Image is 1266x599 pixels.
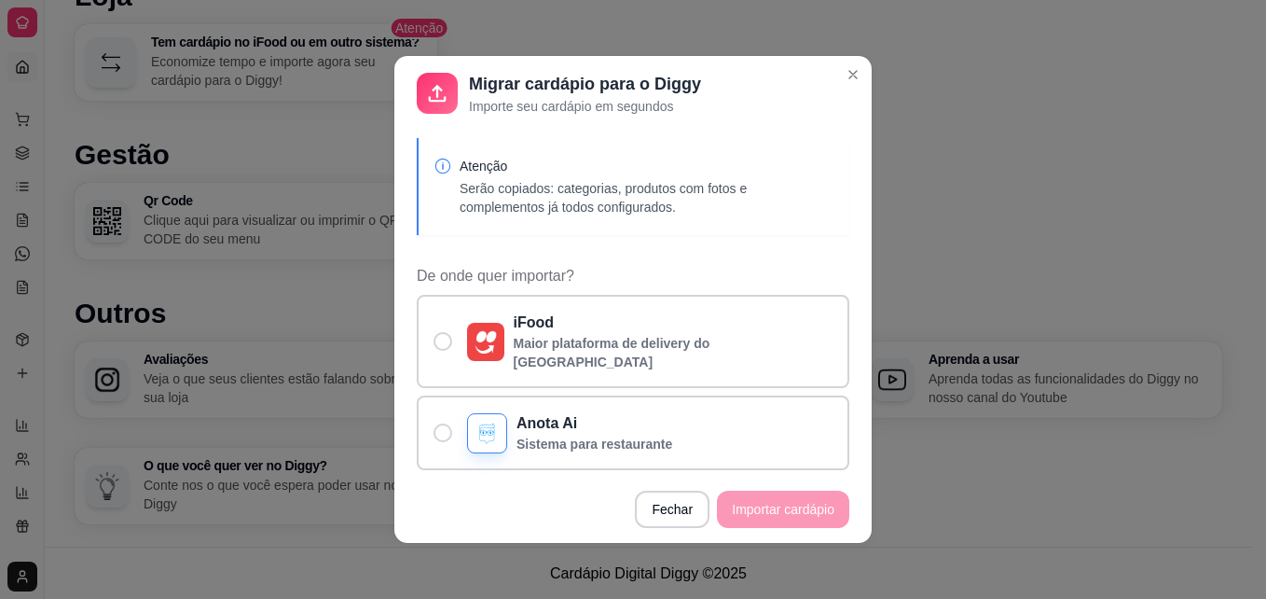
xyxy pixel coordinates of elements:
[475,422,499,445] img: anota ai
[475,330,497,354] img: ifood_logo
[460,157,834,175] p: Atenção
[469,71,701,97] p: Migrar cardápio para o Diggy
[516,412,672,435] p: Anota Ai
[417,265,849,287] span: De onde quer importar?
[514,312,833,334] p: iFood
[460,179,834,216] p: Serão copiados: categorias, produtos com fotos e complementos já todos configurados.
[469,97,701,116] p: Importe seu cardápio em segundos
[635,491,709,528] button: Fechar
[838,60,868,90] button: Close
[514,334,833,371] p: Maior plataforma de delivery do [GEOGRAPHIC_DATA]
[516,435,672,453] p: Sistema para restaurante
